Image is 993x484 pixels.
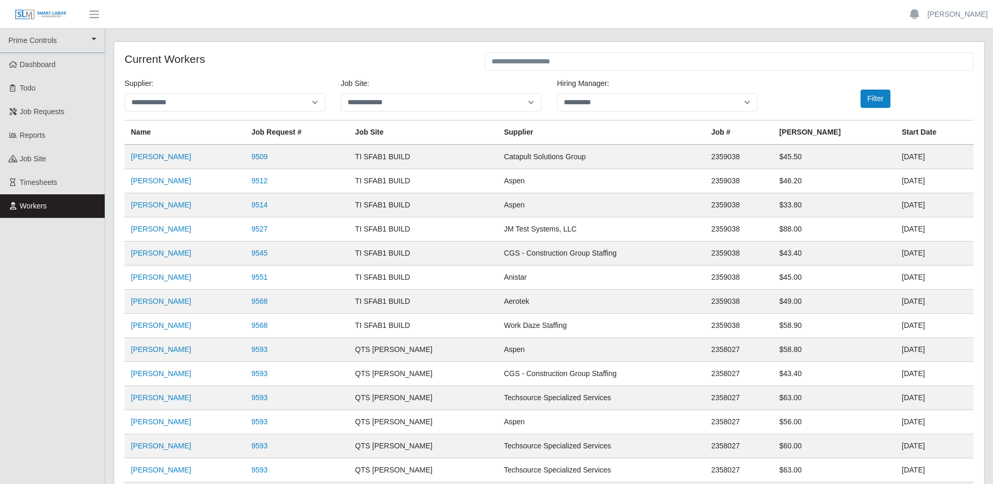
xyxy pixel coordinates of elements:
[498,362,705,386] td: CGS - Construction Group Staffing
[896,386,974,410] td: [DATE]
[349,386,497,410] td: QTS [PERSON_NAME]
[20,107,65,116] span: Job Requests
[251,321,267,329] a: 9568
[251,345,267,354] a: 9593
[131,321,191,329] a: [PERSON_NAME]
[251,466,267,474] a: 9593
[705,410,773,434] td: 2358027
[131,417,191,426] a: [PERSON_NAME]
[251,177,267,185] a: 9512
[251,442,267,450] a: 9593
[773,217,896,241] td: $88.00
[131,249,191,257] a: [PERSON_NAME]
[705,434,773,458] td: 2358027
[498,145,705,169] td: Catapult Solutions Group
[705,290,773,314] td: 2359038
[773,193,896,217] td: $33.80
[498,241,705,266] td: CGS - Construction Group Staffing
[349,362,497,386] td: QTS [PERSON_NAME]
[896,217,974,241] td: [DATE]
[349,145,497,169] td: TI SFAB1 BUILD
[349,193,497,217] td: TI SFAB1 BUILD
[498,434,705,458] td: Techsource Specialized Services
[896,290,974,314] td: [DATE]
[705,120,773,145] th: Job #
[498,386,705,410] td: Techsource Specialized Services
[896,434,974,458] td: [DATE]
[773,434,896,458] td: $60.00
[125,120,245,145] th: Name
[705,338,773,362] td: 2358027
[773,266,896,290] td: $45.00
[498,169,705,193] td: Aspen
[251,297,267,305] a: 9568
[349,290,497,314] td: TI SFAB1 BUILD
[131,345,191,354] a: [PERSON_NAME]
[705,362,773,386] td: 2358027
[251,201,267,209] a: 9514
[251,369,267,378] a: 9593
[773,410,896,434] td: $56.00
[131,442,191,450] a: [PERSON_NAME]
[773,338,896,362] td: $58.80
[20,155,47,163] span: job site
[251,152,267,161] a: 9509
[131,297,191,305] a: [PERSON_NAME]
[349,169,497,193] td: TI SFAB1 BUILD
[705,193,773,217] td: 2359038
[896,410,974,434] td: [DATE]
[131,201,191,209] a: [PERSON_NAME]
[705,169,773,193] td: 2359038
[131,177,191,185] a: [PERSON_NAME]
[251,225,267,233] a: 9527
[896,169,974,193] td: [DATE]
[498,217,705,241] td: JM Test Systems, LLC
[349,314,497,338] td: TI SFAB1 BUILD
[245,120,349,145] th: Job Request #
[896,120,974,145] th: Start Date
[928,9,988,20] a: [PERSON_NAME]
[705,217,773,241] td: 2359038
[349,120,497,145] th: job site
[773,145,896,169] td: $45.50
[498,266,705,290] td: Anistar
[125,52,469,65] h4: Current Workers
[498,290,705,314] td: Aerotek
[131,393,191,402] a: [PERSON_NAME]
[896,193,974,217] td: [DATE]
[705,386,773,410] td: 2358027
[349,434,497,458] td: QTS [PERSON_NAME]
[131,225,191,233] a: [PERSON_NAME]
[15,9,67,20] img: SLM Logo
[251,417,267,426] a: 9593
[498,410,705,434] td: Aspen
[705,241,773,266] td: 2359038
[251,273,267,281] a: 9551
[773,290,896,314] td: $49.00
[20,202,47,210] span: Workers
[773,169,896,193] td: $46.20
[896,145,974,169] td: [DATE]
[131,152,191,161] a: [PERSON_NAME]
[705,145,773,169] td: 2359038
[125,78,153,89] label: Supplier:
[861,90,890,108] button: Filter
[773,120,896,145] th: [PERSON_NAME]
[705,266,773,290] td: 2359038
[498,338,705,362] td: Aspen
[20,131,46,139] span: Reports
[349,266,497,290] td: TI SFAB1 BUILD
[773,241,896,266] td: $43.40
[131,466,191,474] a: [PERSON_NAME]
[896,314,974,338] td: [DATE]
[251,393,267,402] a: 9593
[557,78,609,89] label: Hiring Manager:
[896,338,974,362] td: [DATE]
[131,369,191,378] a: [PERSON_NAME]
[896,362,974,386] td: [DATE]
[341,78,369,89] label: job site:
[498,193,705,217] td: Aspen
[896,241,974,266] td: [DATE]
[498,458,705,482] td: Techsource Specialized Services
[349,217,497,241] td: TI SFAB1 BUILD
